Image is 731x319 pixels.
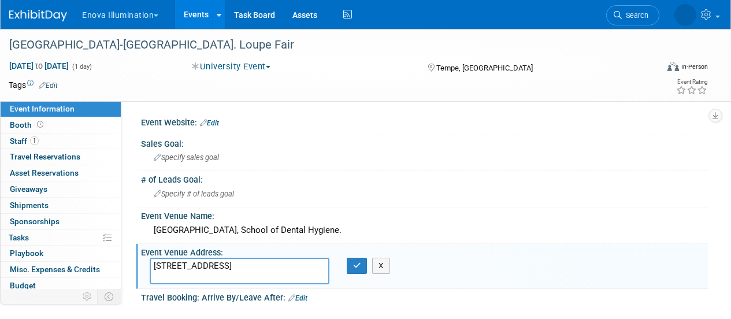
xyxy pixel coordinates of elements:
[9,10,67,21] img: ExhibitDay
[141,289,708,304] div: Travel Booking: Arrive By/Leave After:
[10,152,80,161] span: Travel Reservations
[10,217,60,226] span: Sponsorships
[30,136,39,145] span: 1
[150,221,699,239] div: [GEOGRAPHIC_DATA], School of Dental Hygiene.
[5,35,648,55] div: [GEOGRAPHIC_DATA]-[GEOGRAPHIC_DATA]. Loupe Fair
[1,278,121,294] a: Budget
[98,289,121,304] td: Toggle Event Tabs
[288,294,307,302] a: Edit
[34,61,44,71] span: to
[10,168,79,177] span: Asset Reservations
[372,258,390,274] button: X
[1,198,121,213] a: Shipments
[676,79,707,85] div: Event Rating
[1,181,121,197] a: Giveaways
[10,265,100,274] span: Misc. Expenses & Credits
[1,149,121,165] a: Travel Reservations
[77,289,98,304] td: Personalize Event Tab Strip
[10,184,47,194] span: Giveaways
[154,190,234,198] span: Specify # of leads goal
[10,136,39,146] span: Staff
[71,63,92,71] span: (1 day)
[606,5,659,25] a: Search
[1,117,121,133] a: Booth
[9,79,58,91] td: Tags
[141,114,708,129] div: Event Website:
[9,61,69,71] span: [DATE] [DATE]
[10,281,36,290] span: Budget
[154,153,219,162] span: Specify sales goal
[606,60,708,77] div: Event Format
[141,207,708,222] div: Event Venue Name:
[681,62,708,71] div: In-Person
[674,4,696,26] img: Sarah Swinick
[39,81,58,90] a: Edit
[188,61,275,73] button: University Event
[667,62,679,71] img: Format-Inperson.png
[10,104,75,113] span: Event Information
[1,165,121,181] a: Asset Reservations
[1,262,121,277] a: Misc. Expenses & Credits
[141,171,708,186] div: # of Leads Goal:
[1,133,121,149] a: Staff1
[622,11,648,20] span: Search
[10,248,43,258] span: Playbook
[1,230,121,246] a: Tasks
[141,135,708,150] div: Sales Goal:
[1,214,121,229] a: Sponsorships
[436,64,533,72] span: Tempe, [GEOGRAPHIC_DATA]
[1,101,121,117] a: Event Information
[200,119,219,127] a: Edit
[1,246,121,261] a: Playbook
[10,201,49,210] span: Shipments
[35,120,46,129] span: Booth not reserved yet
[141,244,708,258] div: Event Venue Address:
[9,233,29,242] span: Tasks
[10,120,46,129] span: Booth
